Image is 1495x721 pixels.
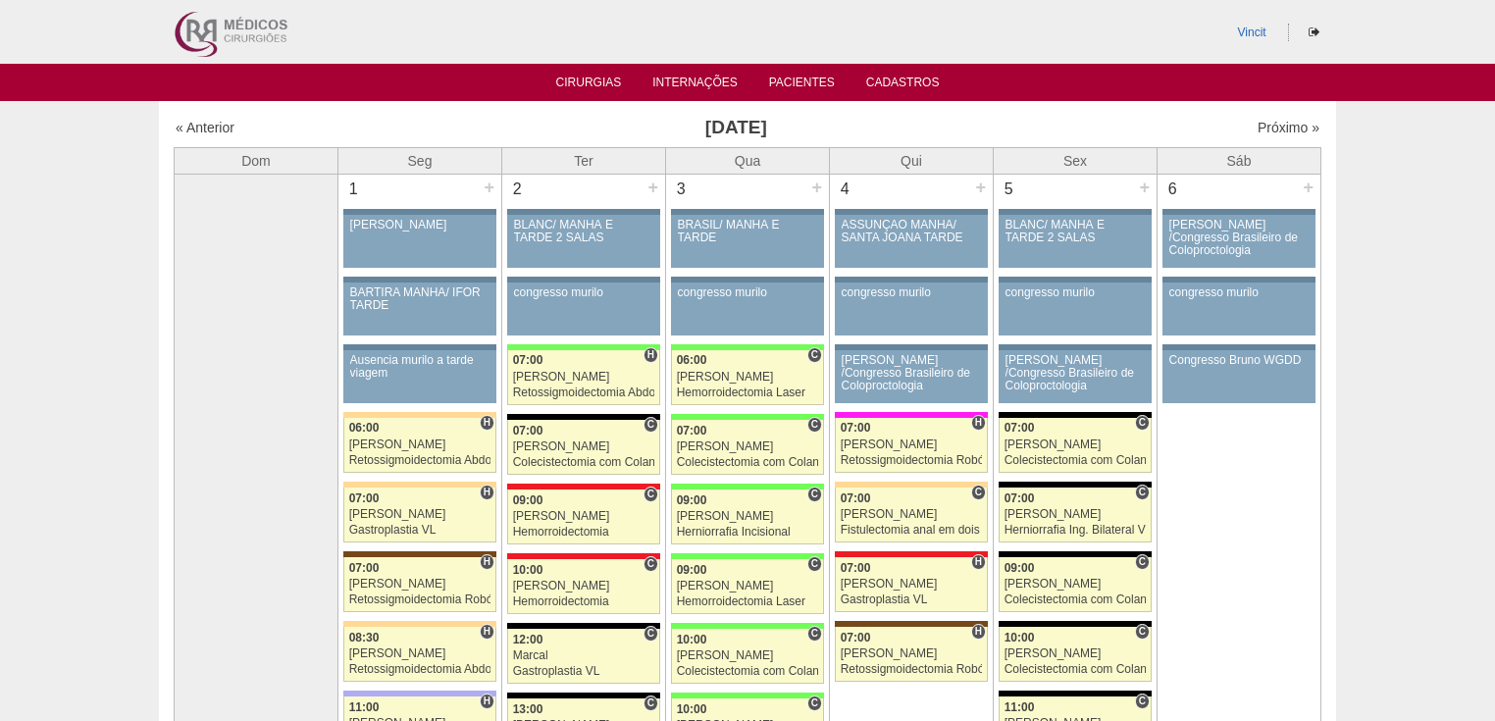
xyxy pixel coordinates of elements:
[835,557,988,612] a: H 07:00 [PERSON_NAME] Gastroplastia VL
[1309,26,1319,38] i: Sair
[176,120,234,135] a: « Anterior
[1162,344,1315,350] div: Key: Aviso
[513,353,543,367] span: 07:00
[835,283,988,335] a: congresso murilo
[671,420,824,475] a: C 07:00 [PERSON_NAME] Colecistectomia com Colangiografia VL
[1300,175,1316,200] div: +
[1238,26,1266,39] a: Vincit
[1162,283,1315,335] a: congresso murilo
[343,557,496,612] a: H 07:00 [PERSON_NAME] Retossigmoidectomia Robótica
[644,695,658,711] span: Consultório
[666,147,830,174] th: Qua
[677,386,819,399] div: Hemorroidectomia Laser
[835,350,988,403] a: [PERSON_NAME] /Congresso Brasileiro de Coloproctologia
[556,76,622,95] a: Cirurgias
[1005,578,1147,591] div: [PERSON_NAME]
[350,354,490,380] div: Ausencia murilo a tarde viagem
[841,421,871,435] span: 07:00
[830,175,860,204] div: 4
[677,526,819,539] div: Herniorrafia Incisional
[671,489,824,544] a: C 09:00 [PERSON_NAME] Herniorrafia Incisional
[807,487,822,502] span: Consultório
[450,114,1022,142] h3: [DATE]
[343,209,496,215] div: Key: Aviso
[1135,694,1150,709] span: Consultório
[842,286,982,299] div: congresso murilo
[835,488,988,542] a: C 07:00 [PERSON_NAME] Fistulectomia anal em dois tempos
[513,595,655,608] div: Hemorroidectomia
[677,510,819,523] div: [PERSON_NAME]
[644,347,658,363] span: Hospital
[513,371,655,384] div: [PERSON_NAME]
[841,631,871,644] span: 07:00
[841,524,983,537] div: Fistulectomia anal em dois tempos
[807,626,822,642] span: Consultório
[513,563,543,577] span: 10:00
[671,277,824,283] div: Key: Aviso
[972,175,989,200] div: +
[769,76,835,95] a: Pacientes
[343,412,496,418] div: Key: Bartira
[514,286,654,299] div: congresso murilo
[835,215,988,268] a: ASSUNÇÃO MANHÃ/ SANTA JOANA TARDE
[677,580,819,592] div: [PERSON_NAME]
[671,350,824,405] a: C 06:00 [PERSON_NAME] Hemorroidectomia Laser
[349,593,491,606] div: Retossigmoidectomia Robótica
[835,551,988,557] div: Key: Assunção
[807,417,822,433] span: Consultório
[513,702,543,716] span: 13:00
[343,627,496,682] a: H 08:30 [PERSON_NAME] Retossigmoidectomia Abdominal VL
[1162,215,1315,268] a: [PERSON_NAME] /Congresso Brasileiro de Coloproctologia
[677,371,819,384] div: [PERSON_NAME]
[349,438,491,451] div: [PERSON_NAME]
[652,76,738,95] a: Internações
[841,647,983,660] div: [PERSON_NAME]
[841,491,871,505] span: 07:00
[480,415,494,431] span: Hospital
[507,209,660,215] div: Key: Aviso
[994,147,1158,174] th: Sex
[971,554,986,570] span: Hospital
[999,350,1152,403] a: [PERSON_NAME] /Congresso Brasileiro de Coloproctologia
[343,621,496,627] div: Key: Bartira
[1169,219,1310,258] div: [PERSON_NAME] /Congresso Brasileiro de Coloproctologia
[999,277,1152,283] div: Key: Aviso
[678,286,818,299] div: congresso murilo
[507,489,660,544] a: C 09:00 [PERSON_NAME] Hemorroidectomia
[971,485,986,500] span: Consultório
[507,350,660,405] a: H 07:00 [PERSON_NAME] Retossigmoidectomia Abdominal VL
[1005,354,1146,393] div: [PERSON_NAME] /Congresso Brasileiro de Coloproctologia
[507,420,660,475] a: C 07:00 [PERSON_NAME] Colecistectomia com Colangiografia VL
[807,347,822,363] span: Consultório
[999,627,1152,682] a: C 10:00 [PERSON_NAME] Colecistectomia com Colangiografia VL
[807,695,822,711] span: Consultório
[841,663,983,676] div: Retossigmoidectomia Robótica
[513,493,543,507] span: 09:00
[1005,421,1035,435] span: 07:00
[1135,624,1150,640] span: Consultório
[677,440,819,453] div: [PERSON_NAME]
[841,454,983,467] div: Retossigmoidectomia Robótica
[1162,277,1315,283] div: Key: Aviso
[999,488,1152,542] a: C 07:00 [PERSON_NAME] Herniorrafia Ing. Bilateral VL
[349,578,491,591] div: [PERSON_NAME]
[507,559,660,614] a: C 10:00 [PERSON_NAME] Hemorroidectomia
[677,353,707,367] span: 06:00
[513,424,543,438] span: 07:00
[830,147,994,174] th: Qui
[507,693,660,698] div: Key: Blanc
[1005,700,1035,714] span: 11:00
[1005,438,1147,451] div: [PERSON_NAME]
[808,175,825,200] div: +
[1162,350,1315,403] a: Congresso Bruno WGDD
[1258,120,1319,135] a: Próximo »
[349,491,380,505] span: 07:00
[671,414,824,420] div: Key: Brasil
[677,456,819,469] div: Colecistectomia com Colangiografia VL
[677,665,819,678] div: Colecistectomia com Colangiografia VL
[480,694,494,709] span: Hospital
[350,219,490,232] div: [PERSON_NAME]
[671,623,824,629] div: Key: Brasil
[507,553,660,559] div: Key: Assunção
[338,175,369,204] div: 1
